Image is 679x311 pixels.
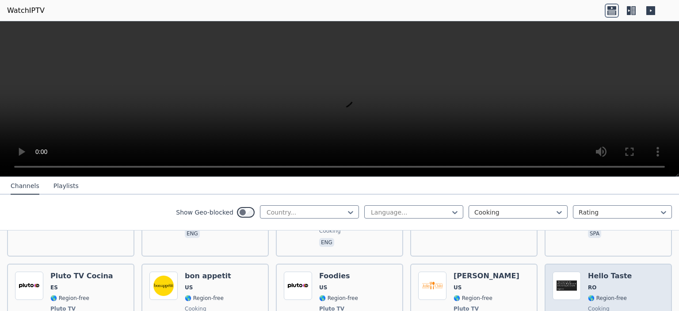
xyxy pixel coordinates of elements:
[50,284,58,291] span: ES
[588,284,596,291] span: RO
[185,229,200,238] p: eng
[588,295,627,302] span: 🌎 Region-free
[319,295,358,302] span: 🌎 Region-free
[15,272,43,300] img: Pluto TV Cocina
[454,284,462,291] span: US
[185,295,224,302] span: 🌎 Region-free
[149,272,178,300] img: bon appetit
[553,272,581,300] img: Hello Taste
[11,178,39,195] button: Channels
[50,295,89,302] span: 🌎 Region-free
[319,284,327,291] span: US
[319,272,358,280] h6: Foodies
[176,208,233,217] label: Show Geo-blocked
[185,272,231,280] h6: bon appetit
[454,295,492,302] span: 🌎 Region-free
[588,272,637,280] h6: Hello Taste
[50,272,113,280] h6: Pluto TV Cocina
[7,5,45,16] a: WatchIPTV
[319,227,341,234] span: cooking
[418,272,446,300] img: Julia Child
[319,238,334,247] p: eng
[53,178,79,195] button: Playlists
[588,229,601,238] p: spa
[185,284,193,291] span: US
[284,272,312,300] img: Foodies
[454,272,519,280] h6: [PERSON_NAME]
